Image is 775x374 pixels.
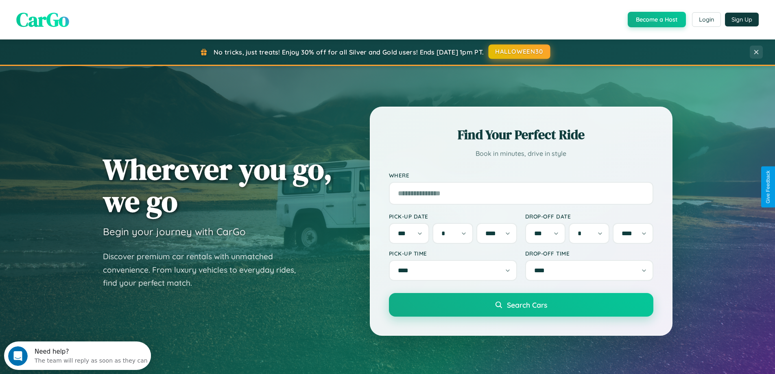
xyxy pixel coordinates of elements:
[389,172,653,179] label: Where
[103,153,332,217] h1: Wherever you go, we go
[389,293,653,317] button: Search Cars
[765,171,771,203] div: Give Feedback
[525,250,653,257] label: Drop-off Time
[103,250,306,290] p: Discover premium car rentals with unmatched convenience. From luxury vehicles to everyday rides, ...
[214,48,484,56] span: No tricks, just treats! Enjoy 30% off for all Silver and Gold users! Ends [DATE] 1pm PT.
[389,126,653,144] h2: Find Your Perfect Ride
[525,213,653,220] label: Drop-off Date
[31,7,144,13] div: Need help?
[725,13,759,26] button: Sign Up
[31,13,144,22] div: The team will reply as soon as they can
[389,250,517,257] label: Pick-up Time
[4,341,151,370] iframe: Intercom live chat discovery launcher
[692,12,721,27] button: Login
[8,346,28,366] iframe: Intercom live chat
[3,3,151,26] div: Open Intercom Messenger
[389,213,517,220] label: Pick-up Date
[628,12,686,27] button: Become a Host
[507,300,547,309] span: Search Cars
[389,148,653,160] p: Book in minutes, drive in style
[489,44,550,59] button: HALLOWEEN30
[103,225,246,238] h3: Begin your journey with CarGo
[16,6,69,33] span: CarGo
